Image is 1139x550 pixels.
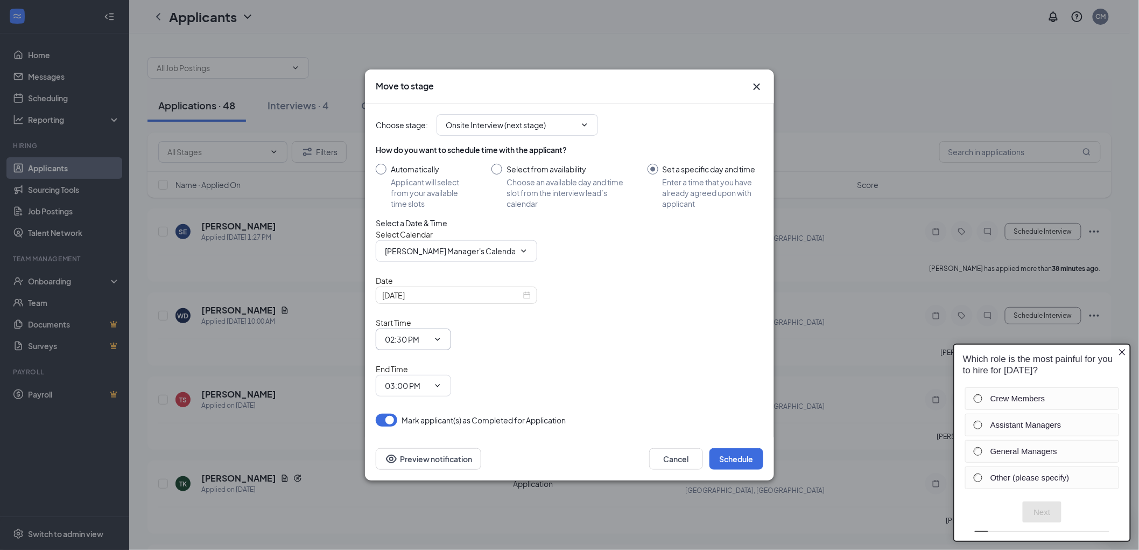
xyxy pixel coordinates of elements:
[750,80,763,93] button: Close
[376,119,428,131] span: Choose stage :
[376,276,393,286] span: Date
[385,452,398,465] svg: Eye
[385,333,429,345] input: Start time
[580,121,589,129] svg: ChevronDown
[402,414,566,427] span: Mark applicant(s) as Completed for Application
[376,144,763,155] div: How do you want to schedule time with the applicant?
[376,364,408,374] span: End Time
[376,80,434,92] h3: Move to stage
[945,334,1139,550] iframe: Sprig User Feedback Dialog
[433,381,442,390] svg: ChevronDown
[385,380,429,392] input: End time
[382,289,521,301] input: Sep 15, 2025
[709,448,763,470] button: Schedule
[376,218,763,228] div: Select a Date & Time
[649,448,703,470] button: Cancel
[519,247,528,255] svg: ChevronDown
[750,80,763,93] svg: Cross
[376,318,411,328] span: Start Time
[376,229,433,239] span: Select Calendar
[376,448,481,470] button: Preview notificationEye
[433,335,442,344] svg: ChevronDown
